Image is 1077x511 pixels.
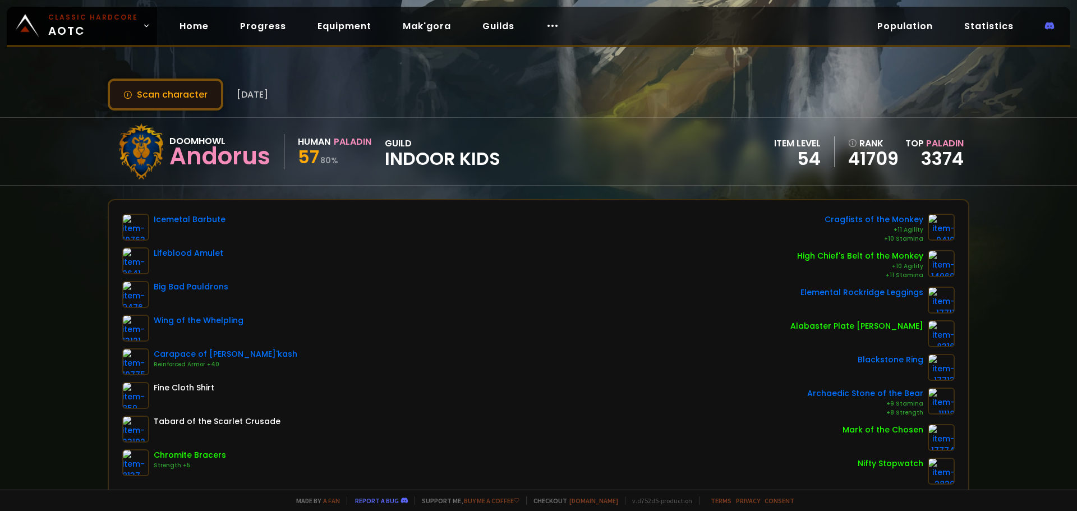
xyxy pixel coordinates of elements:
img: item-17711 [928,287,955,314]
div: rank [848,136,899,150]
img: item-9641 [122,247,149,274]
div: Blackstone Ring [858,354,923,366]
a: Terms [711,496,731,505]
img: item-17774 [928,424,955,451]
div: Big Bad Pauldrons [154,281,228,293]
a: Home [171,15,218,38]
span: Support me, [415,496,519,505]
span: v. d752d5 - production [625,496,692,505]
a: [DOMAIN_NAME] [569,496,618,505]
div: Wing of the Whelpling [154,315,243,326]
div: Chromite Bracers [154,449,226,461]
img: item-2820 [928,458,955,485]
div: Human [298,135,330,149]
small: 80 % [320,155,338,166]
small: Classic Hardcore [48,12,138,22]
img: item-8137 [122,449,149,476]
div: Fine Cloth Shirt [154,382,214,394]
div: +10 Agility [797,262,923,271]
div: Tabard of the Scarlet Crusade [154,416,280,427]
a: Mak'gora [394,15,460,38]
div: Top [905,136,964,150]
a: Buy me a coffee [464,496,519,505]
div: Reinforced Armor +40 [154,360,297,369]
img: item-11118 [928,388,955,415]
img: item-9410 [928,214,955,241]
button: Scan character [108,79,223,111]
div: Mark of the Chosen [843,424,923,436]
span: AOTC [48,12,138,39]
a: Privacy [736,496,760,505]
div: +11 Agility [825,225,923,234]
a: Equipment [309,15,380,38]
span: Made by [289,496,340,505]
img: item-859 [122,382,149,409]
div: item level [774,136,821,150]
img: item-13121 [122,315,149,342]
a: Progress [231,15,295,38]
div: Andorus [169,148,270,165]
div: Nifty Stopwatch [858,458,923,469]
div: +9 Stamina [807,399,923,408]
a: Report a bug [355,496,399,505]
div: Elemental Rockridge Leggings [800,287,923,298]
div: Archaedic Stone of the Bear [807,388,923,399]
div: Carapace of [PERSON_NAME]'kash [154,348,297,360]
div: +11 Stamina [797,271,923,280]
span: Checkout [526,496,618,505]
div: High Chief's Belt of the Monkey [797,250,923,262]
a: Statistics [955,15,1023,38]
img: item-10763 [122,214,149,241]
img: item-9476 [122,281,149,308]
div: guild [385,136,500,167]
span: 57 [298,144,319,169]
img: item-8316 [928,320,955,347]
div: Strength +5 [154,461,226,470]
span: [DATE] [237,88,268,102]
div: +10 Stamina [825,234,923,243]
span: Indoor Kids [385,150,500,167]
div: Cragfists of the Monkey [825,214,923,225]
a: Guilds [473,15,523,38]
a: 3374 [921,146,964,171]
span: Paladin [926,137,964,150]
a: Consent [765,496,794,505]
img: item-10775 [122,348,149,375]
div: Paladin [334,135,371,149]
img: item-14960 [928,250,955,277]
a: Population [868,15,942,38]
img: item-23192 [122,416,149,443]
div: +8 Strength [807,408,923,417]
div: Lifeblood Amulet [154,247,223,259]
div: 54 [774,150,821,167]
div: Doomhowl [169,134,270,148]
a: a fan [323,496,340,505]
a: 41709 [848,150,899,167]
div: Alabaster Plate [PERSON_NAME] [790,320,923,332]
div: Icemetal Barbute [154,214,225,225]
img: item-17713 [928,354,955,381]
a: Classic HardcoreAOTC [7,7,157,45]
